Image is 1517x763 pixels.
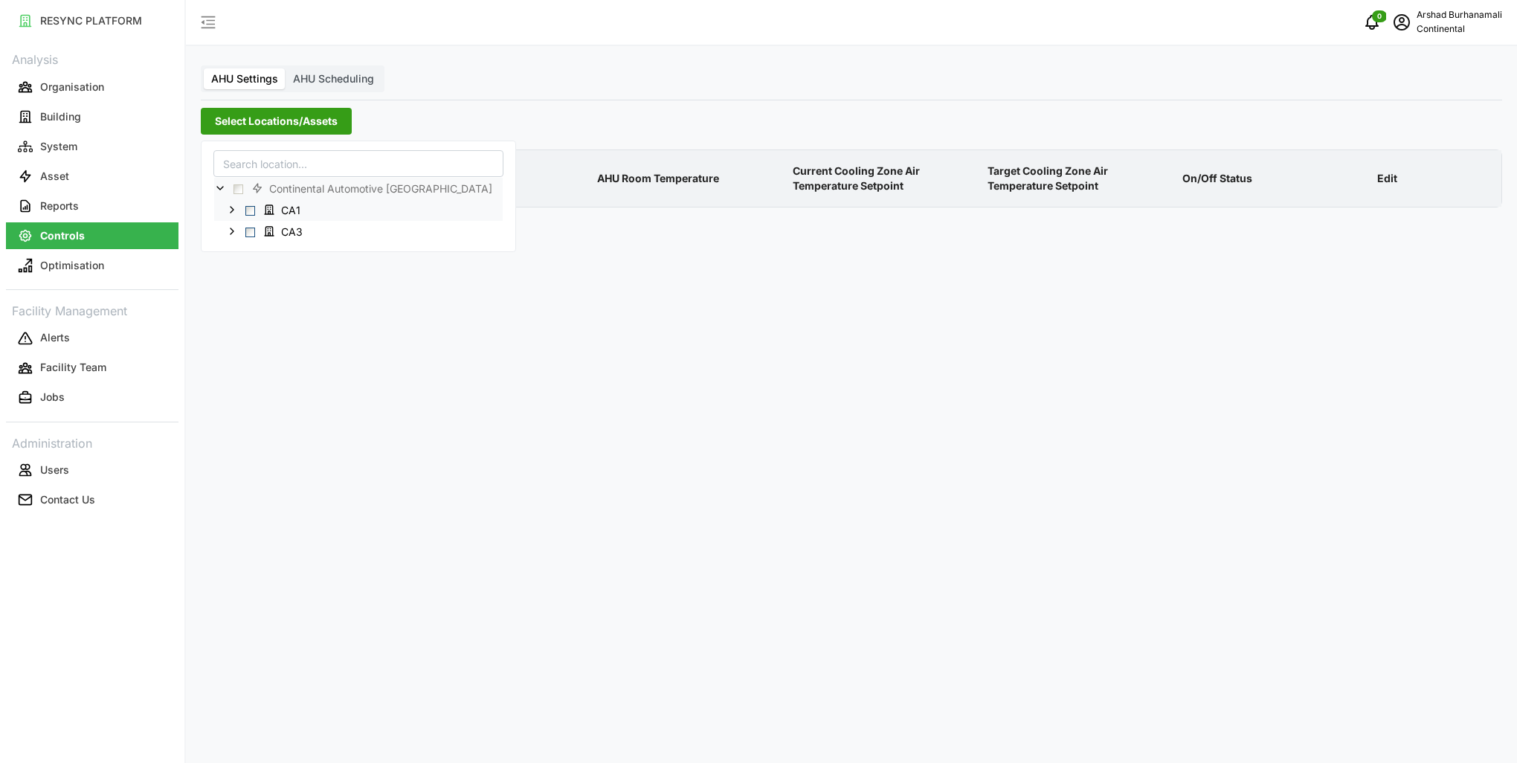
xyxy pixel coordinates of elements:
[6,384,178,411] button: Jobs
[6,431,178,453] p: Administration
[201,141,516,252] div: Select Locations/Assets
[201,108,352,135] button: Select Locations/Assets
[6,103,178,130] button: Building
[281,224,303,239] span: CA3
[6,161,178,191] a: Asset
[40,109,81,124] p: Building
[6,355,178,381] button: Facility Team
[6,457,178,483] button: Users
[40,258,104,273] p: Optimisation
[6,222,178,249] button: Controls
[1374,159,1498,198] p: Edit
[257,222,313,239] span: CA3
[40,330,70,345] p: Alerts
[213,150,503,177] input: Search location...
[269,181,492,196] span: Continental Automotive [GEOGRAPHIC_DATA]
[245,179,503,197] span: Continental Automotive Singapore
[1417,8,1502,22] p: Arshad Burhanamali
[790,152,979,206] p: Current Cooling Zone Air Temperature Setpoint
[233,184,243,193] span: Select Continental Automotive Singapore
[1357,7,1387,37] button: notifications
[6,252,178,279] button: Optimisation
[40,169,69,184] p: Asset
[40,463,69,477] p: Users
[6,74,178,100] button: Organisation
[1377,11,1382,22] span: 0
[6,191,178,221] a: Reports
[6,7,178,34] button: RESYNC PLATFORM
[245,205,255,215] span: Select CA1
[245,227,255,236] span: Select CA3
[985,152,1173,206] p: Target Cooling Zone Air Temperature Setpoint
[215,109,338,134] span: Select Locations/Assets
[1179,159,1368,198] p: On/Off Status
[6,133,178,160] button: System
[6,455,178,485] a: Users
[6,251,178,280] a: Optimisation
[40,492,95,507] p: Contact Us
[6,325,178,352] button: Alerts
[6,486,178,513] button: Contact Us
[40,390,65,405] p: Jobs
[594,159,783,198] p: AHU Room Temperature
[6,102,178,132] a: Building
[6,6,178,36] a: RESYNC PLATFORM
[6,323,178,353] a: Alerts
[6,485,178,515] a: Contact Us
[1387,7,1417,37] button: schedule
[6,132,178,161] a: System
[40,199,79,213] p: Reports
[1417,22,1502,36] p: Continental
[6,193,178,219] button: Reports
[6,163,178,190] button: Asset
[6,221,178,251] a: Controls
[257,201,311,219] span: CA1
[6,383,178,413] a: Jobs
[6,299,178,321] p: Facility Management
[6,353,178,383] a: Facility Team
[293,72,374,85] span: AHU Scheduling
[211,72,278,85] span: AHU Settings
[6,72,178,102] a: Organisation
[40,139,77,154] p: System
[6,48,178,69] p: Analysis
[281,203,300,218] span: CA1
[40,228,85,243] p: Controls
[40,13,142,28] p: RESYNC PLATFORM
[40,360,106,375] p: Facility Team
[40,80,104,94] p: Organisation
